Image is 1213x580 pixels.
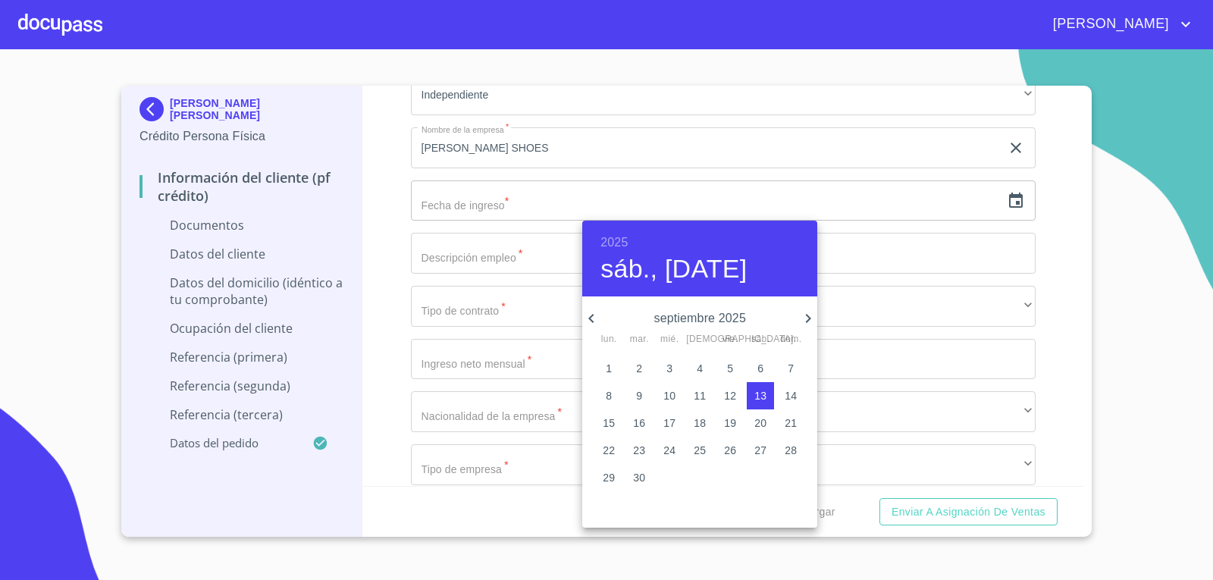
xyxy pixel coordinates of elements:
button: 21 [777,409,804,437]
p: 27 [754,443,766,458]
button: 29 [595,464,622,491]
p: 23 [633,443,645,458]
button: sáb., [DATE] [600,253,747,285]
p: 21 [785,415,797,431]
p: 19 [724,415,736,431]
button: 15 [595,409,622,437]
button: 27 [747,437,774,464]
span: sáb. [747,332,774,347]
p: 3 [666,361,672,376]
button: 25 [686,437,713,464]
p: 29 [603,470,615,485]
button: 19 [716,409,744,437]
p: 6 [757,361,763,376]
p: 25 [694,443,706,458]
span: dom. [777,332,804,347]
button: 26 [716,437,744,464]
button: 7 [777,355,804,382]
p: septiembre 2025 [600,309,799,328]
p: 9 [636,388,642,403]
button: 28 [777,437,804,464]
p: 1 [606,361,612,376]
p: 17 [663,415,675,431]
p: 28 [785,443,797,458]
p: 5 [727,361,733,376]
p: 13 [754,388,766,403]
p: 15 [603,415,615,431]
button: 1 [595,355,622,382]
p: 14 [785,388,797,403]
button: 14 [777,382,804,409]
button: 12 [716,382,744,409]
button: 17 [656,409,683,437]
button: 24 [656,437,683,464]
span: mar. [625,332,653,347]
button: 5 [716,355,744,382]
button: 16 [625,409,653,437]
button: 2025 [600,232,628,253]
span: lun. [595,332,622,347]
button: 20 [747,409,774,437]
p: 11 [694,388,706,403]
button: 18 [686,409,713,437]
button: 11 [686,382,713,409]
span: mié. [656,332,683,347]
p: 16 [633,415,645,431]
button: 3 [656,355,683,382]
p: 10 [663,388,675,403]
p: 18 [694,415,706,431]
button: 9 [625,382,653,409]
button: 10 [656,382,683,409]
p: 22 [603,443,615,458]
button: 4 [686,355,713,382]
p: 24 [663,443,675,458]
span: vie. [716,332,744,347]
button: 6 [747,355,774,382]
button: 30 [625,464,653,491]
button: 2 [625,355,653,382]
button: 23 [625,437,653,464]
p: 8 [606,388,612,403]
p: 2 [636,361,642,376]
p: 12 [724,388,736,403]
button: 8 [595,382,622,409]
button: 22 [595,437,622,464]
p: 4 [697,361,703,376]
p: 7 [788,361,794,376]
p: 30 [633,470,645,485]
span: [DEMOGRAPHIC_DATA]. [686,332,713,347]
p: 26 [724,443,736,458]
p: 20 [754,415,766,431]
button: 13 [747,382,774,409]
